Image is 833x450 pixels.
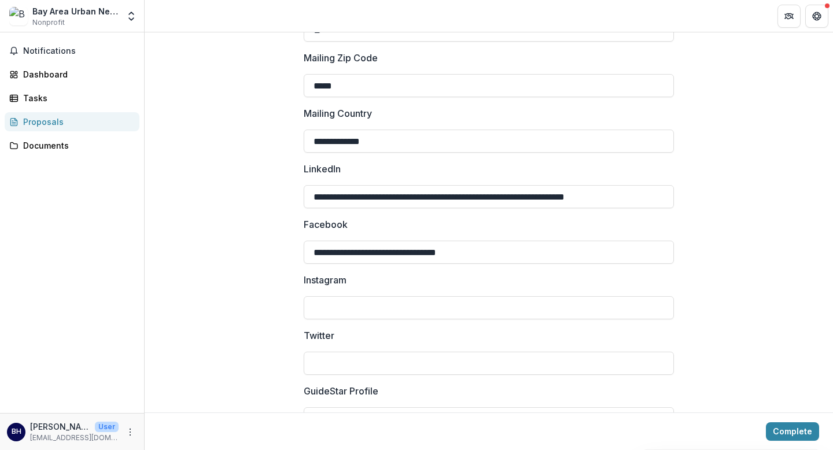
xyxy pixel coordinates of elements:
p: Mailing Country [304,106,372,120]
button: Open entity switcher [123,5,139,28]
p: User [95,422,119,432]
a: Tasks [5,88,139,108]
span: Notifications [23,46,135,56]
a: Dashboard [5,65,139,84]
img: Bay Area Urban Network Inc. [9,7,28,25]
span: Nonprofit [32,17,65,28]
button: Complete [766,422,819,441]
div: Bay Area Urban Network Inc. [32,5,119,17]
div: Burnett Hernandez [12,428,21,436]
p: LinkedIn [304,162,341,176]
p: Facebook [304,217,348,231]
div: Proposals [23,116,130,128]
a: Documents [5,136,139,155]
button: More [123,425,137,439]
button: Partners [777,5,801,28]
p: [EMAIL_ADDRESS][DOMAIN_NAME] [30,433,119,443]
a: Proposals [5,112,139,131]
div: Documents [23,139,130,152]
div: Tasks [23,92,130,104]
button: Notifications [5,42,139,60]
p: Mailing Zip Code [304,51,378,65]
p: Twitter [304,329,334,342]
div: Dashboard [23,68,130,80]
p: [PERSON_NAME] [30,421,90,433]
p: Instagram [304,273,347,287]
button: Get Help [805,5,828,28]
p: GuideStar Profile [304,384,378,398]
